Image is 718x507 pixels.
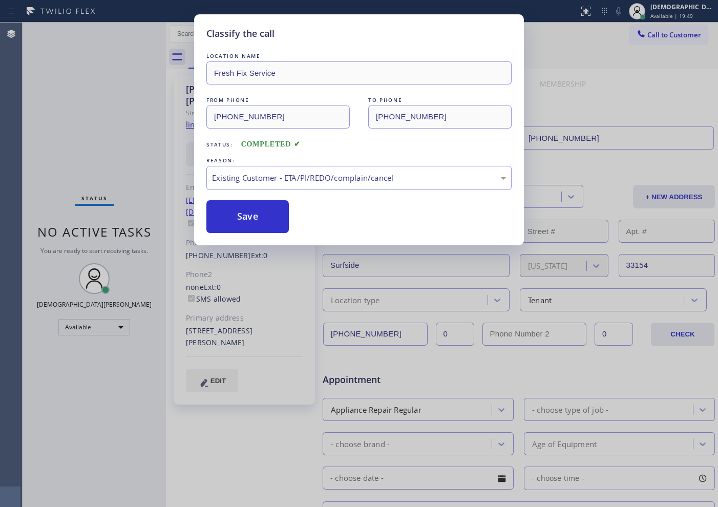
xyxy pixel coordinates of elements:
div: FROM PHONE [206,95,350,105]
span: COMPLETED [241,140,301,148]
button: Save [206,200,289,233]
h5: Classify the call [206,27,274,40]
div: Existing Customer - ETA/PI/REDO/complain/cancel [212,172,506,184]
div: TO PHONE [368,95,512,105]
input: From phone [206,105,350,129]
div: REASON: [206,155,512,166]
input: To phone [368,105,512,129]
div: LOCATION NAME [206,51,512,61]
span: Status: [206,141,233,148]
